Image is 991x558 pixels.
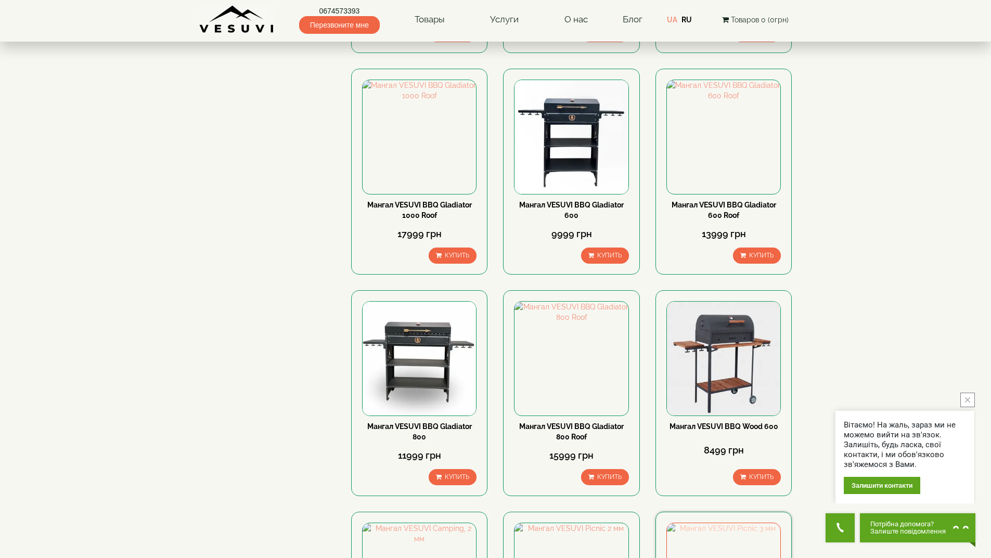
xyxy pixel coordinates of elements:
a: UA [667,16,677,24]
span: Товаров 0 (0грн) [731,16,789,24]
a: RU [681,16,692,24]
button: Купить [733,248,781,264]
button: Chat button [860,513,975,542]
img: Мангал VESUVI BBQ Gladiator 800 [363,302,476,415]
span: Купить [749,473,774,481]
div: 8499 грн [666,444,781,457]
div: Вітаємо! На жаль, зараз ми не можемо вийти на зв'язок. Залишіть, будь ласка, свої контакти, і ми ... [844,420,966,470]
a: Мангал VESUVI BBQ Gladiator 1000 Roof [367,201,472,219]
span: Купить [445,252,469,259]
button: Товаров 0 (0грн) [719,14,792,25]
div: 11999 грн [362,449,477,462]
button: Купить [581,469,629,485]
a: Мангал VESUVI BBQ Gladiator 800 Roof [519,422,624,441]
a: 0674573393 [299,6,380,16]
button: Купить [429,248,477,264]
img: Мангал VESUVI BBQ Gladiator 600 Roof [667,80,780,193]
button: Купить [733,469,781,485]
img: Мангал VESUVI BBQ Wood 600 [667,302,780,415]
a: Мангал VESUVI BBQ Gladiator 600 Roof [672,201,776,219]
button: Get Call button [826,513,855,542]
div: 17999 грн [362,227,477,241]
a: Мангал VESUVI BBQ Wood 600 [670,422,778,431]
a: Услуги [480,8,529,32]
span: Потрібна допомога? [870,521,946,528]
a: Блог [623,14,642,24]
button: Купить [581,248,629,264]
button: close button [960,393,975,407]
img: Мангал VESUVI BBQ Gladiator 600 [514,80,628,193]
span: Купить [597,252,622,259]
span: Залиште повідомлення [870,528,946,535]
button: Купить [429,469,477,485]
div: 13999 грн [666,227,781,241]
a: Товары [404,8,455,32]
span: Перезвоните мне [299,16,380,34]
img: Мангал VESUVI BBQ Gladiator 1000 Roof [363,80,476,193]
a: Мангал VESUVI BBQ Gladiator 800 [367,422,472,441]
span: Купить [749,252,774,259]
div: 15999 грн [514,449,628,462]
img: Завод VESUVI [199,5,275,34]
div: 9999 грн [514,227,628,241]
a: О нас [554,8,598,32]
span: Купить [597,473,622,481]
img: Мангал VESUVI BBQ Gladiator 800 Roof [514,302,628,415]
span: Купить [445,473,469,481]
a: Мангал VESUVI BBQ Gladiator 600 [519,201,624,219]
div: Залишити контакти [844,477,920,494]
